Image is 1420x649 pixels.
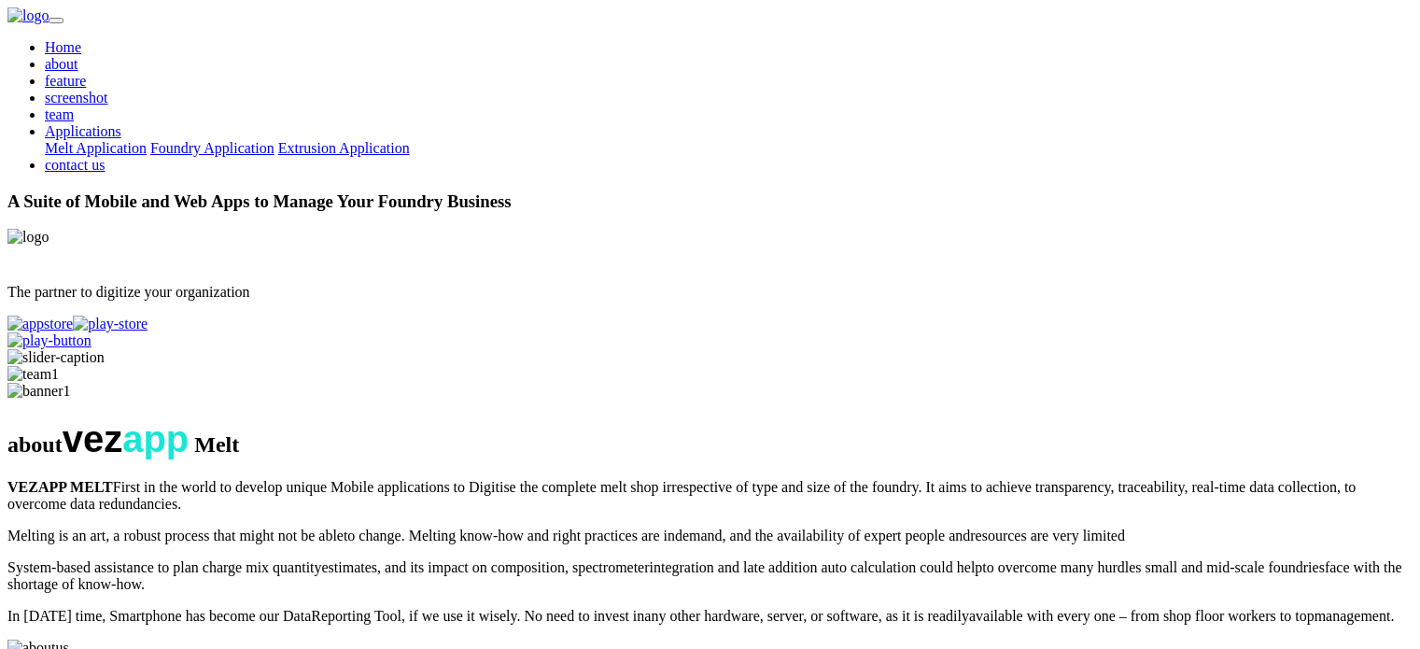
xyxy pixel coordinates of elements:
p: In [DATE] time, Smartphone has become our DataReporting Tool, if we use it wisely. No need to inv... [7,608,1413,625]
a: Foundry Application [150,140,274,156]
img: play-store [73,316,148,332]
img: banner1 [7,383,71,400]
img: slider-caption [7,349,105,366]
span: vez [63,418,123,459]
button: Toggle navigation [49,18,63,23]
span: Melt [194,432,239,457]
p: The partner to digitize your organization [7,284,1413,301]
h2: about [7,418,1413,460]
img: appstore [7,316,73,332]
span: app [122,418,189,459]
a: Applications [45,123,121,139]
img: logo [7,229,49,246]
div: Applications [45,140,1413,157]
p: First in the world to develop unique Mobile applications to Digitise the complete melt shop irres... [7,479,1413,513]
p: Melting is an art, a robust process that might not be ableto change. Melting know-how and right p... [7,528,1413,544]
a: team [45,106,74,122]
a: contact us [45,157,105,173]
a: about [45,56,78,72]
img: team1 [7,366,59,383]
a: Melt Application [45,140,147,156]
b: VEZAPP MELT [7,479,113,495]
h3: A Suite of Mobile and Web Apps to Manage Your Foundry Business [7,191,1413,212]
img: play-button [7,332,91,349]
a: feature [45,73,86,89]
a: Home [45,39,81,55]
img: logo [7,7,49,24]
a: screenshot [45,90,108,106]
a: Extrusion Application [278,140,410,156]
p: System-based assistance to plan charge mix quantityestimates, and its impact on composition, spec... [7,559,1413,593]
